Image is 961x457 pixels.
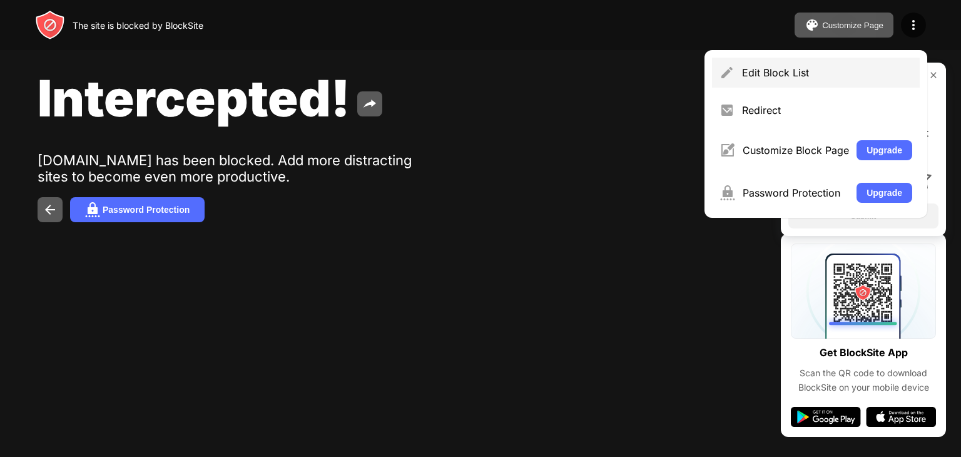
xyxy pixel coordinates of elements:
[85,202,100,217] img: password.svg
[791,244,936,339] img: qrcode.svg
[906,18,921,33] img: menu-icon.svg
[822,21,883,30] div: Customize Page
[719,185,735,200] img: menu-password.svg
[857,183,912,203] button: Upgrade
[805,18,820,33] img: pallet.svg
[742,104,912,116] div: Redirect
[719,65,735,80] img: menu-pencil.svg
[38,152,424,185] div: [DOMAIN_NAME] has been blocked. Add more distracting sites to become even more productive.
[742,66,912,79] div: Edit Block List
[38,68,350,128] span: Intercepted!
[719,103,735,118] img: menu-redirect.svg
[362,96,377,111] img: share.svg
[103,205,190,215] div: Password Protection
[743,144,849,157] div: Customize Block Page
[743,187,849,199] div: Password Protection
[928,70,938,80] img: rate-us-close.svg
[866,407,936,427] img: app-store.svg
[791,407,861,427] img: google-play.svg
[70,197,205,222] button: Password Protection
[820,344,908,362] div: Get BlockSite App
[43,202,58,217] img: back.svg
[795,13,893,38] button: Customize Page
[857,140,912,160] button: Upgrade
[719,143,735,158] img: menu-customize.svg
[35,10,65,40] img: header-logo.svg
[791,366,936,394] div: Scan the QR code to download BlockSite on your mobile device
[73,20,203,31] div: The site is blocked by BlockSite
